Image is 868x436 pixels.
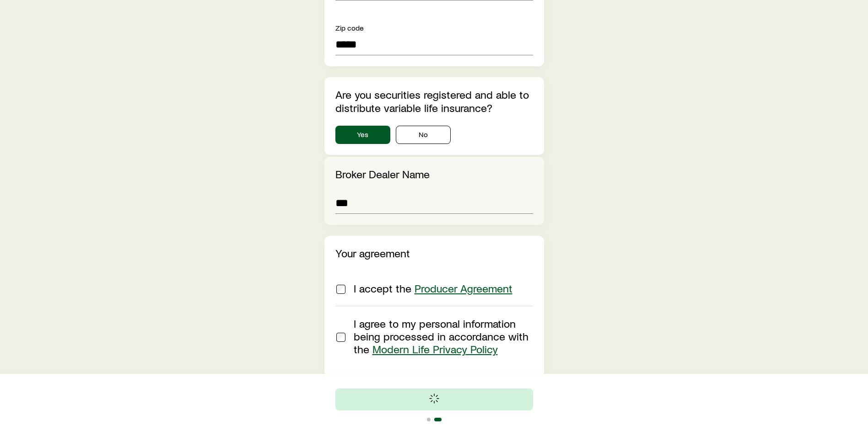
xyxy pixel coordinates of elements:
[372,342,498,356] a: Modern Life Privacy Policy
[335,126,533,144] div: securitiesRegistrationInfo.isSecuritiesRegistered
[415,282,512,295] a: Producer Agreement
[354,317,528,356] span: I agree to my personal information being processed in accordance with the
[335,126,390,144] button: Yes
[336,333,345,342] input: I agree to my personal information being processed in accordance with the Modern Life Privacy Policy
[335,88,529,114] label: Are you securities registered and able to distribute variable life insurance?
[335,22,533,33] div: Zip code
[354,282,512,295] span: I accept the
[335,246,410,260] label: Your agreement
[336,285,345,294] input: I accept the Producer Agreement
[335,167,430,181] label: Broker Dealer Name
[396,126,451,144] button: No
